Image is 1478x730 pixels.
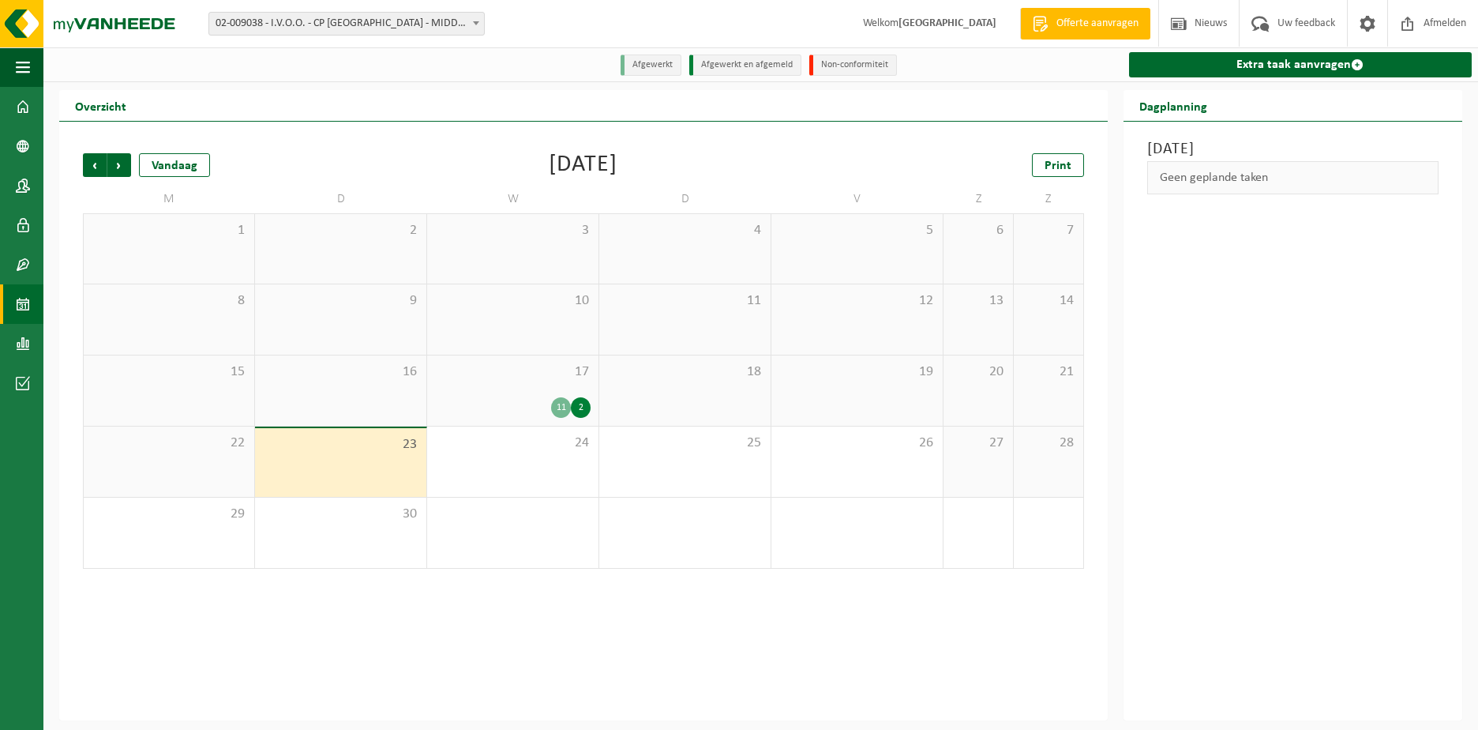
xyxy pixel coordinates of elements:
[209,13,484,35] span: 02-009038 - I.V.O.O. - CP MIDDELKERKE - MIDDELKERKE
[1032,153,1084,177] a: Print
[83,153,107,177] span: Vorige
[1022,292,1075,310] span: 14
[951,435,1005,452] span: 27
[951,222,1005,239] span: 6
[1124,90,1223,121] h2: Dagplanning
[263,222,418,239] span: 2
[571,397,591,418] div: 2
[92,222,246,239] span: 1
[427,185,599,213] td: W
[779,363,935,381] span: 19
[1022,222,1075,239] span: 7
[779,222,935,239] span: 5
[435,435,591,452] span: 24
[1129,52,1472,77] a: Extra taak aanvragen
[83,185,255,213] td: M
[59,90,142,121] h2: Overzicht
[607,292,763,310] span: 11
[139,153,210,177] div: Vandaag
[599,185,771,213] td: D
[607,435,763,452] span: 25
[551,397,571,418] div: 11
[1052,16,1142,32] span: Offerte aanvragen
[1020,8,1150,40] a: Offerte aanvragen
[263,436,418,453] span: 23
[435,222,591,239] span: 3
[92,292,246,310] span: 8
[771,185,943,213] td: V
[607,222,763,239] span: 4
[255,185,427,213] td: D
[92,363,246,381] span: 15
[263,506,418,523] span: 30
[689,55,801,76] li: Afgewerkt en afgemeld
[621,55,681,76] li: Afgewerkt
[435,363,591,381] span: 17
[951,292,1005,310] span: 13
[263,363,418,381] span: 16
[898,17,996,29] strong: [GEOGRAPHIC_DATA]
[951,363,1005,381] span: 20
[263,292,418,310] span: 9
[607,363,763,381] span: 18
[107,153,131,177] span: Volgende
[92,506,246,523] span: 29
[809,55,897,76] li: Non-conformiteit
[1147,137,1439,161] h3: [DATE]
[1022,363,1075,381] span: 21
[1022,435,1075,452] span: 28
[1014,185,1084,213] td: Z
[1045,160,1071,172] span: Print
[435,292,591,310] span: 10
[779,435,935,452] span: 26
[92,435,246,452] span: 22
[779,292,935,310] span: 12
[208,12,485,36] span: 02-009038 - I.V.O.O. - CP MIDDELKERKE - MIDDELKERKE
[1147,161,1439,194] div: Geen geplande taken
[943,185,1014,213] td: Z
[549,153,617,177] div: [DATE]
